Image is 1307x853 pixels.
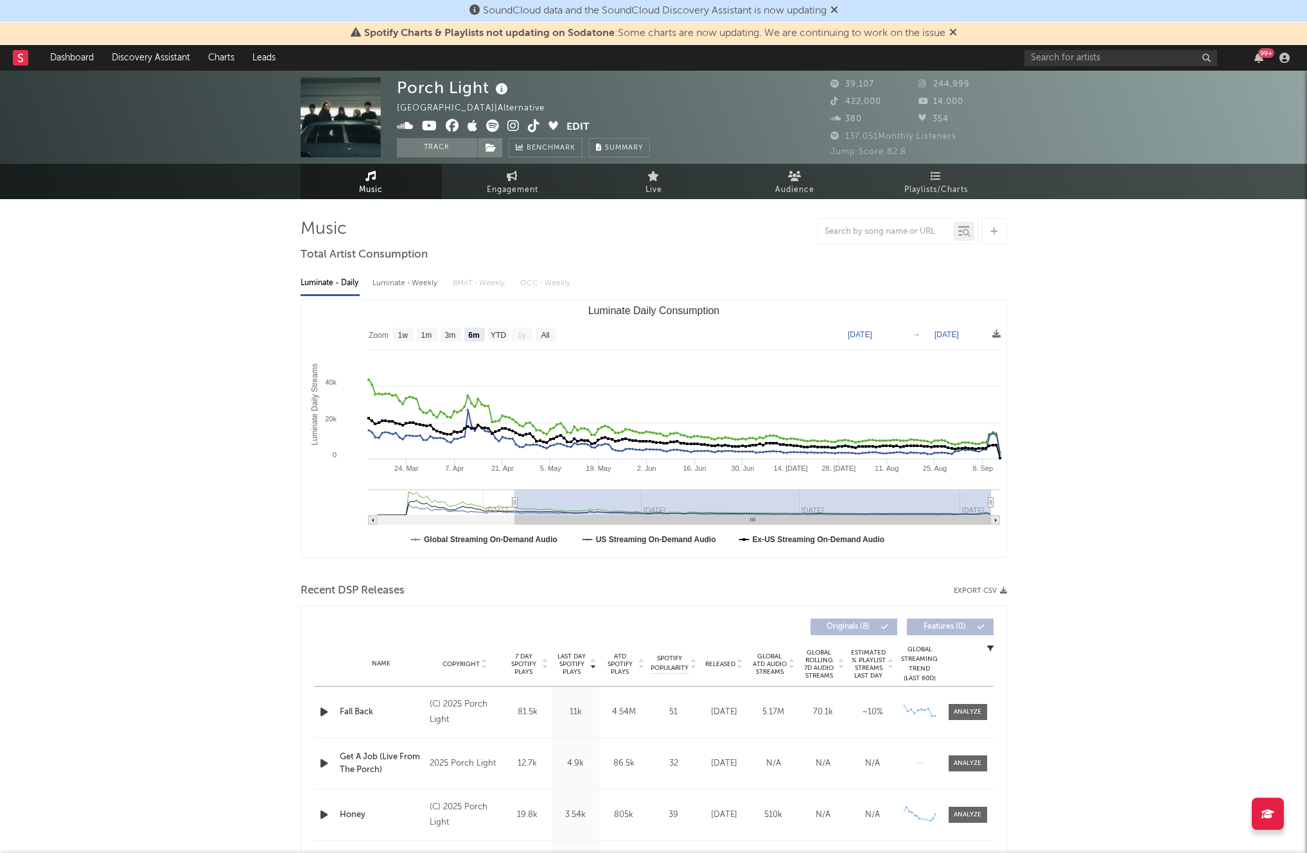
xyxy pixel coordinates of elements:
text: YTD [490,331,505,340]
span: Released [705,660,735,668]
div: Luminate - Daily [301,272,360,294]
a: Discovery Assistant [103,45,199,71]
span: Copyright [443,660,480,668]
div: 5.17M [752,706,795,719]
div: 70.1k [802,706,845,719]
a: Get A Job (Live From The Porch) [340,751,424,776]
span: Originals ( 8 ) [819,623,878,631]
span: : Some charts are now updating. We are continuing to work on the issue [364,28,945,39]
text: 24. Mar [394,464,419,472]
div: 51 [651,706,696,719]
text: Global Streaming On-Demand Audio [424,535,557,544]
text: 16. Jun [683,464,706,472]
div: N/A [802,809,845,822]
div: 39 [651,809,696,822]
text: 8. Sep [972,464,993,472]
button: Export CSV [954,587,1007,595]
text: Luminate Daily Consumption [588,305,719,316]
text: All [541,331,549,340]
button: Originals(8) [811,619,897,635]
div: [DATE] [703,757,746,770]
input: Search by song name or URL [818,227,954,237]
span: 137,051 Monthly Listeners [830,132,956,141]
span: 244,999 [918,80,970,89]
text: US Streaming On-Demand Audio [595,535,715,544]
span: Playlists/Charts [904,182,968,198]
div: N/A [851,757,894,770]
a: Honey [340,809,424,822]
span: Recent DSP Releases [301,583,405,599]
a: Leads [243,45,285,71]
text: 19. May [586,464,611,472]
span: 14,000 [918,98,963,106]
text: → [913,330,920,339]
span: 354 [918,115,949,123]
a: Audience [724,164,866,199]
input: Search for artists [1024,50,1217,66]
div: 81.5k [507,706,548,719]
a: Charts [199,45,243,71]
text: [DATE] [848,330,872,339]
text: 30. Jun [731,464,754,472]
button: Features(0) [907,619,994,635]
span: 380 [830,115,862,123]
span: Dismiss [830,6,838,16]
div: N/A [802,757,845,770]
button: Summary [589,138,650,157]
div: Luminate - Weekly [373,272,440,294]
a: Live [583,164,724,199]
div: Porch Light [397,77,511,98]
button: 99+ [1254,53,1263,63]
span: Spotify Popularity [651,654,689,673]
div: 32 [651,757,696,770]
text: [DATE] [934,330,959,339]
div: (C) 2025 Porch Light [430,697,500,728]
text: 5. May [539,464,561,472]
div: ~ 10 % [851,706,894,719]
text: 7. Apr [445,464,464,472]
svg: Luminate Daily Consumption [301,300,1006,557]
div: Name [340,659,424,669]
a: Fall Back [340,706,424,719]
div: 2025 Porch Light [430,756,500,771]
div: 4.9k [555,757,597,770]
div: 11k [555,706,597,719]
a: Benchmark [509,138,583,157]
span: Features ( 0 ) [915,623,974,631]
div: 510k [752,809,795,822]
text: 3m [444,331,455,340]
div: 4.54M [603,706,645,719]
span: Audience [775,182,814,198]
button: Edit [566,119,590,136]
a: Playlists/Charts [866,164,1007,199]
div: (C) 2025 Porch Light [430,800,500,831]
text: 0 [332,451,336,459]
div: [GEOGRAPHIC_DATA] | Alternative [397,101,559,116]
text: 25. Aug [922,464,946,472]
span: Global Rolling 7D Audio Streams [802,649,837,680]
span: Dismiss [949,28,957,39]
text: 6m [468,331,479,340]
text: 21. Apr [491,464,513,472]
div: Global Streaming Trend (Last 60D) [900,645,939,683]
span: SoundCloud data and the SoundCloud Discovery Assistant is now updating [483,6,827,16]
text: 28. [DATE] [821,464,855,472]
a: Engagement [442,164,583,199]
button: Track [397,138,477,157]
span: Engagement [487,182,538,198]
text: 11. Aug [875,464,899,472]
span: ATD Spotify Plays [603,653,637,676]
text: 1y [518,331,526,340]
span: Music [359,182,383,198]
span: Benchmark [527,141,575,156]
span: Estimated % Playlist Streams Last Day [851,649,886,680]
div: 805k [603,809,645,822]
div: [DATE] [703,706,746,719]
text: 14. [DATE] [773,464,807,472]
a: Music [301,164,442,199]
div: 12.7k [507,757,548,770]
div: N/A [752,757,795,770]
span: 422,000 [830,98,881,106]
div: 99 + [1258,48,1274,58]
